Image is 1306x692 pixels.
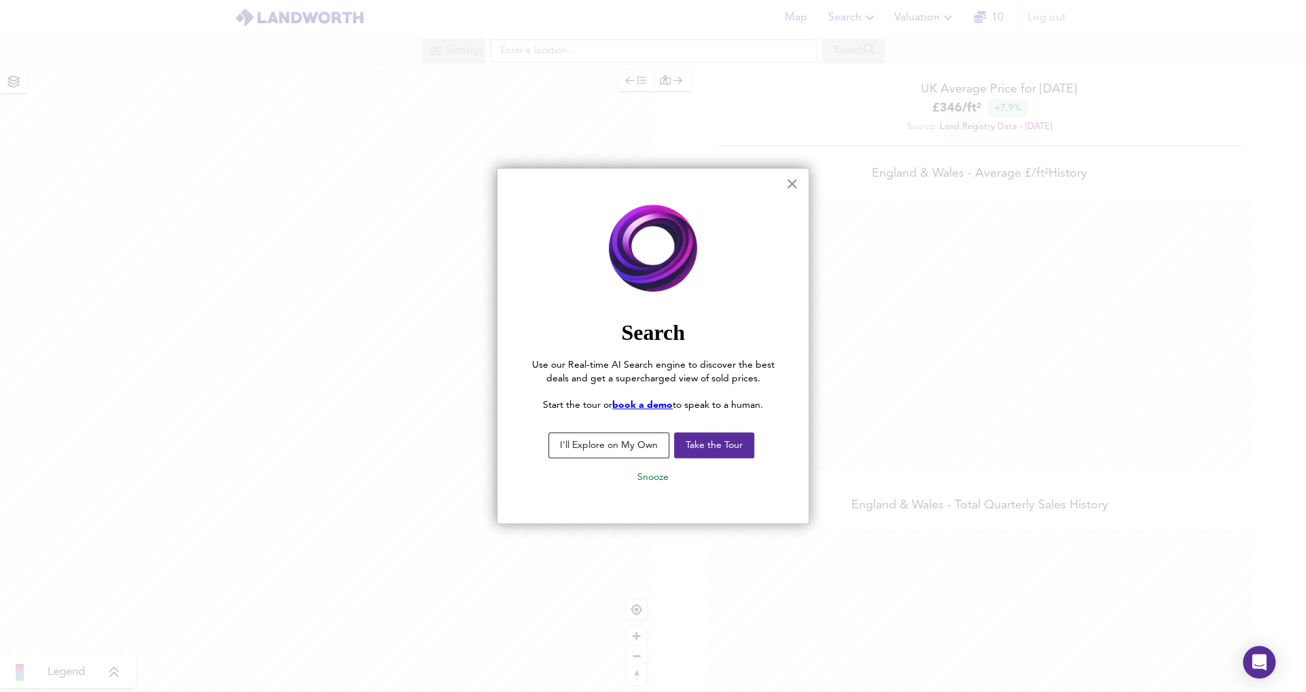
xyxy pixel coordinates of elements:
div: Open Intercom Messenger [1243,646,1275,678]
button: Close [786,173,798,194]
p: Use our Real-time AI Search engine to discover the best deals and get a supercharged view of sold... [525,359,781,385]
button: Snooze [626,465,680,489]
span: to speak to a human. [673,400,763,410]
button: I'll Explore on My Own [548,432,669,458]
img: Employee Photo [525,196,781,302]
span: Start the tour or [543,400,612,410]
button: Take the Tour [674,432,754,458]
a: book a demo [612,400,673,410]
h2: Search [525,319,781,345]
